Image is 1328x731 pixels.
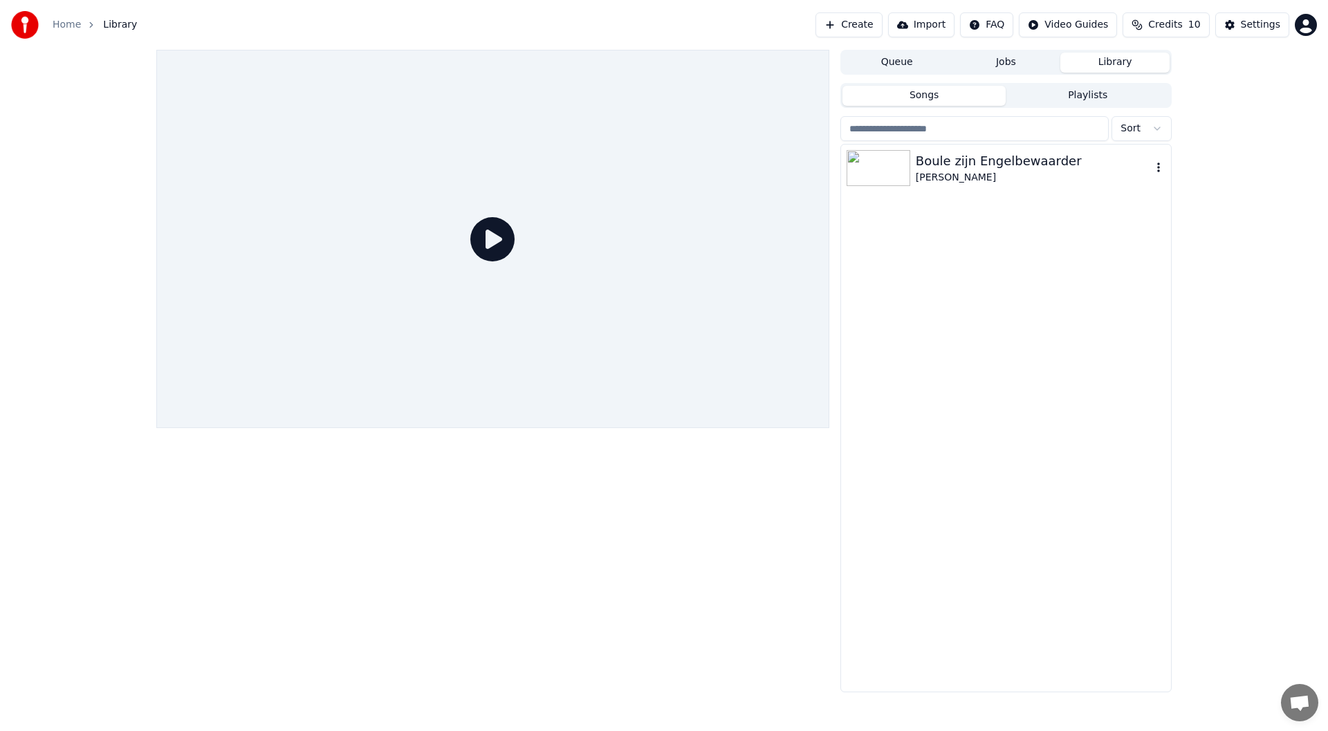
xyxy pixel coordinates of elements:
button: Credits10 [1123,12,1209,37]
div: [PERSON_NAME] [916,171,1152,185]
span: Sort [1120,122,1141,136]
a: Open de chat [1281,684,1318,721]
span: 10 [1188,18,1201,32]
button: Library [1060,53,1170,73]
button: Import [888,12,954,37]
button: Playlists [1006,86,1170,106]
button: Settings [1215,12,1289,37]
a: Home [53,18,81,32]
button: Jobs [952,53,1061,73]
button: Queue [842,53,952,73]
div: Settings [1241,18,1280,32]
nav: breadcrumb [53,18,137,32]
div: Boule zijn Engelbewaarder [916,151,1152,171]
button: Songs [842,86,1006,106]
button: Video Guides [1019,12,1117,37]
span: Library [103,18,137,32]
button: Create [815,12,883,37]
img: youka [11,11,39,39]
span: Credits [1148,18,1182,32]
button: FAQ [960,12,1013,37]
